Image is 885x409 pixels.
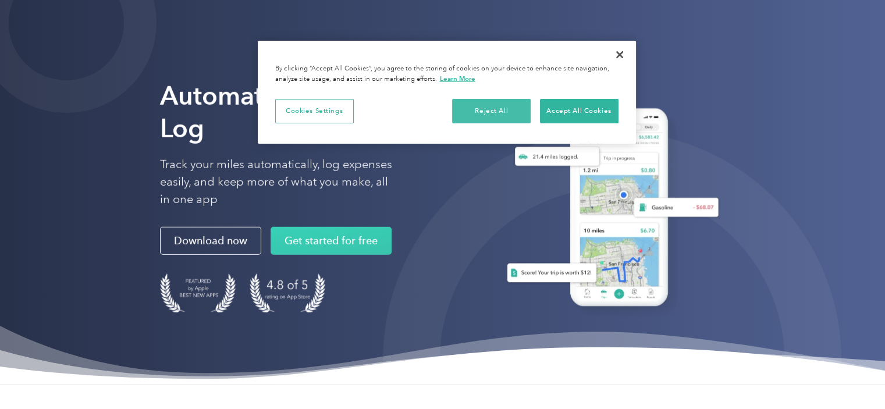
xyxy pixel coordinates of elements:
[160,227,261,255] a: Download now
[160,156,393,208] p: Track your miles automatically, log expenses easily, and keep more of what you make, all in one app
[440,74,475,83] a: More information about your privacy, opens in a new tab
[258,41,636,144] div: Cookie banner
[160,80,440,144] strong: Automate Your Mileage Log
[271,227,392,255] a: Get started for free
[160,273,236,312] img: Badge for Featured by Apple Best New Apps
[275,64,619,84] div: By clicking “Accept All Cookies”, you agree to the storing of cookies on your device to enhance s...
[607,42,632,67] button: Close
[540,99,619,123] button: Accept All Cookies
[275,99,354,123] button: Cookies Settings
[250,273,325,312] img: 4.9 out of 5 stars on the app store
[258,41,636,144] div: Privacy
[452,99,531,123] button: Reject All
